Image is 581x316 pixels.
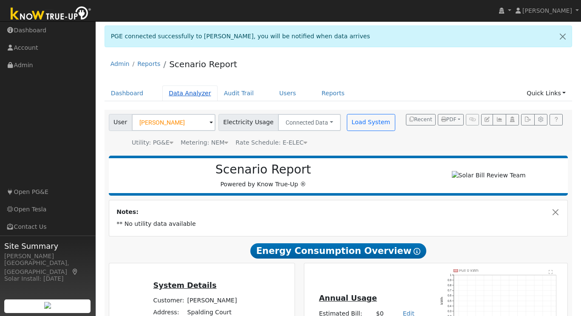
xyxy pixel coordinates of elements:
[153,281,217,290] u: System Details
[520,85,572,101] a: Quick Links
[522,7,572,14] span: [PERSON_NAME]
[448,294,451,297] text: 0.6
[550,114,563,126] a: Help Link
[117,162,409,177] h2: Scenario Report
[109,114,132,131] span: User
[113,162,414,189] div: Powered by Know True-Up ®
[406,114,436,126] button: Recent
[273,85,303,101] a: Users
[218,85,260,101] a: Audit Trail
[278,114,341,131] button: Connected Data
[448,284,451,287] text: 0.8
[186,294,252,306] td: [PERSON_NAME]
[549,269,553,273] text: 
[319,294,377,302] u: Annual Usage
[132,114,215,131] input: Select a User
[137,60,160,67] a: Reports
[111,60,130,67] a: Admin
[481,114,493,126] button: Edit User
[347,114,395,131] button: Load System
[44,302,51,309] img: retrieve
[448,310,451,313] text: 0.3
[554,26,572,47] a: Close
[115,218,562,230] td: ** No utility data available
[315,85,351,101] a: Reports
[6,5,96,24] img: Know True-Up
[448,305,451,307] text: 0.4
[132,138,173,147] div: Utility: PG&E
[450,273,452,276] text: 1
[438,114,464,126] button: PDF
[448,289,451,292] text: 0.7
[4,259,91,276] div: [GEOGRAPHIC_DATA], [GEOGRAPHIC_DATA]
[459,268,479,273] text: Pull 0 kWh
[448,299,451,302] text: 0.5
[414,248,420,255] i: Show Help
[534,114,547,126] button: Settings
[152,294,186,306] td: Customer:
[448,279,451,282] text: 0.9
[441,117,456,122] span: PDF
[235,139,307,146] span: Alias: None
[116,208,139,215] strong: Notes:
[105,26,572,47] div: PGE connected successfully to [PERSON_NAME], you will be notified when data arrives
[506,114,519,126] button: Login As
[4,274,91,283] div: Solar Install: [DATE]
[181,138,228,147] div: Metering: NEM
[71,268,79,275] a: Map
[250,243,426,259] span: Energy Consumption Overview
[105,85,150,101] a: Dashboard
[162,85,218,101] a: Data Analyzer
[551,208,560,216] button: Close
[4,240,91,252] span: Site Summary
[4,252,91,261] div: [PERSON_NAME]
[521,114,534,126] button: Export Interval Data
[440,297,444,305] text: kWh
[169,59,237,69] a: Scenario Report
[218,114,278,131] span: Electricity Usage
[493,114,506,126] button: Multi-Series Graph
[452,171,526,180] img: Solar Bill Review Team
